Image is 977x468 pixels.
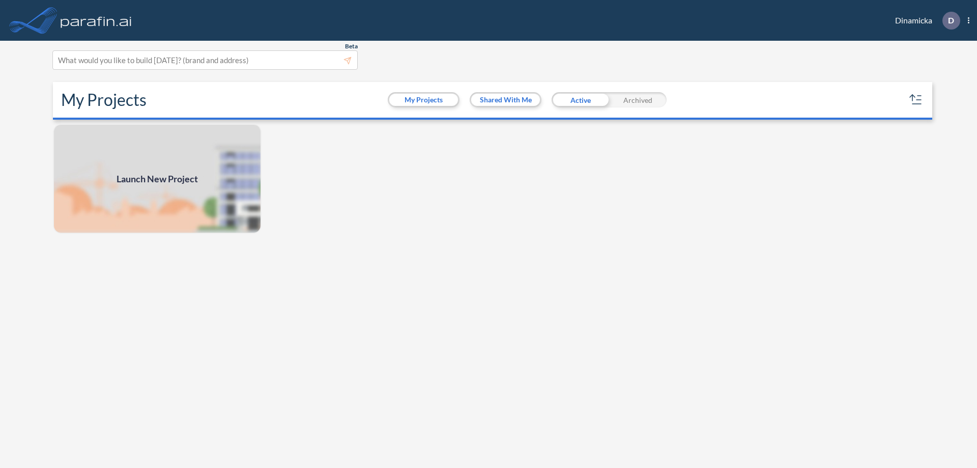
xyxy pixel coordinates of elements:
[345,42,358,50] span: Beta
[948,16,954,25] p: D
[117,172,198,186] span: Launch New Project
[471,94,540,106] button: Shared With Me
[552,92,609,107] div: Active
[53,124,262,234] img: add
[880,12,969,30] div: Dinamicka
[61,90,147,109] h2: My Projects
[389,94,458,106] button: My Projects
[609,92,667,107] div: Archived
[53,124,262,234] a: Launch New Project
[59,10,134,31] img: logo
[908,92,924,108] button: sort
